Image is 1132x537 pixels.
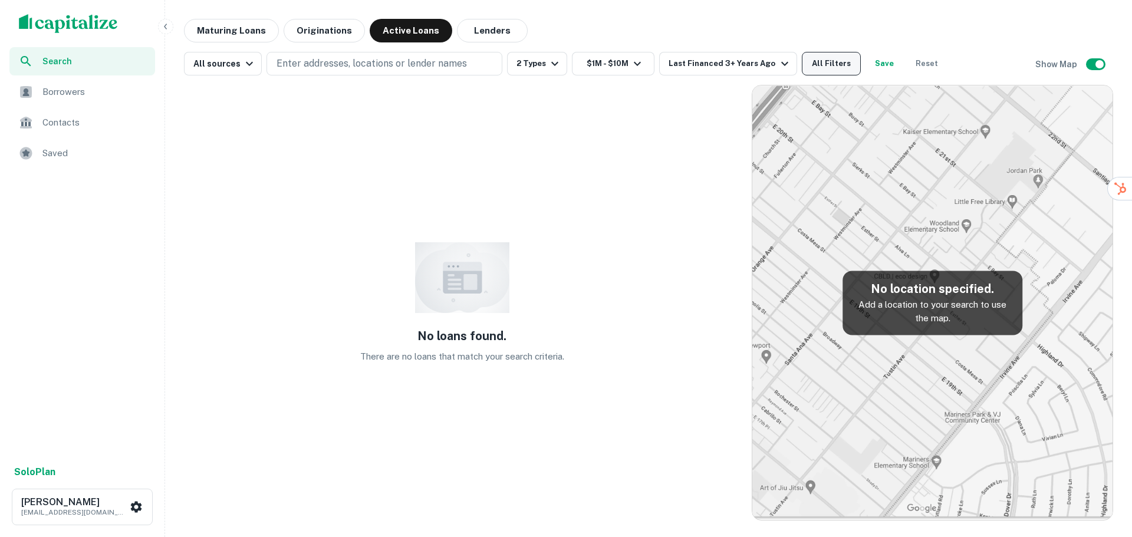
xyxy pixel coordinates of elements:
[277,57,467,71] p: Enter addresses, locations or lender names
[802,52,861,75] button: All Filters
[852,298,1013,325] p: Add a location to your search to use the map.
[1073,443,1132,499] iframe: Chat Widget
[14,465,55,479] a: SoloPlan
[9,139,155,167] a: Saved
[19,14,118,33] img: capitalize-logo.png
[417,327,506,345] h5: No loans found.
[184,19,279,42] button: Maturing Loans
[42,116,148,130] span: Contacts
[9,78,155,106] a: Borrowers
[908,52,946,75] button: Reset
[669,57,791,71] div: Last Financed 3+ Years Ago
[14,466,55,477] strong: Solo Plan
[370,19,452,42] button: Active Loans
[659,52,797,75] button: Last Financed 3+ Years Ago
[9,47,155,75] a: Search
[457,19,528,42] button: Lenders
[21,507,127,518] p: [EMAIL_ADDRESS][DOMAIN_NAME]
[360,350,564,364] p: There are no loans that match your search criteria.
[12,489,153,525] button: [PERSON_NAME][EMAIL_ADDRESS][DOMAIN_NAME]
[42,85,148,99] span: Borrowers
[193,57,256,71] div: All sources
[866,52,903,75] button: Save your search to get updates of matches that match your search criteria.
[572,52,654,75] button: $1M - $10M
[284,19,365,42] button: Originations
[852,280,1013,298] h5: No location specified.
[752,85,1113,520] img: map-placeholder.webp
[21,498,127,507] h6: [PERSON_NAME]
[9,108,155,137] a: Contacts
[184,52,262,75] button: All sources
[507,52,567,75] button: 2 Types
[266,52,502,75] button: Enter addresses, locations or lender names
[1035,58,1079,71] h6: Show Map
[42,55,148,68] span: Search
[415,242,509,313] img: empty content
[42,146,148,160] span: Saved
